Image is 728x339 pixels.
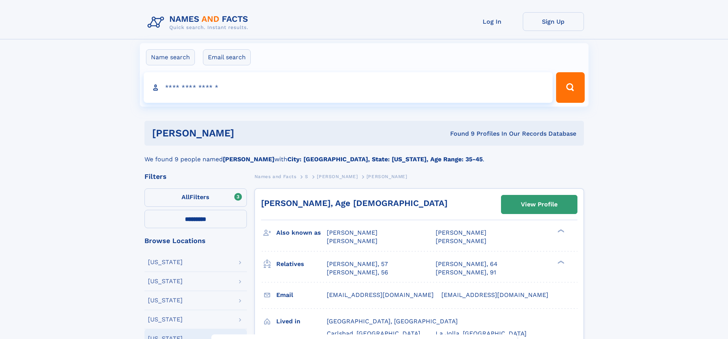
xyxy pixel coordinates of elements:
[327,229,378,236] span: [PERSON_NAME]
[523,12,584,31] a: Sign Up
[144,146,584,164] div: We found 9 people named with .
[436,268,496,277] a: [PERSON_NAME], 91
[327,260,388,268] a: [PERSON_NAME], 57
[342,130,576,138] div: Found 9 Profiles In Our Records Database
[317,172,358,181] a: [PERSON_NAME]
[276,289,327,302] h3: Email
[556,229,565,234] div: ❯
[556,260,565,264] div: ❯
[327,237,378,245] span: [PERSON_NAME]
[261,198,448,208] a: [PERSON_NAME], Age [DEMOGRAPHIC_DATA]
[144,173,247,180] div: Filters
[436,330,527,337] span: La Jolla, [GEOGRAPHIC_DATA]
[436,237,486,245] span: [PERSON_NAME]
[276,258,327,271] h3: Relatives
[501,195,577,214] a: View Profile
[148,278,183,284] div: [US_STATE]
[144,188,247,207] label: Filters
[305,174,308,179] span: S
[436,260,498,268] a: [PERSON_NAME], 64
[148,297,183,303] div: [US_STATE]
[287,156,483,163] b: City: [GEOGRAPHIC_DATA], State: [US_STATE], Age Range: 35-45
[148,259,183,265] div: [US_STATE]
[305,172,308,181] a: S
[521,196,558,213] div: View Profile
[182,193,190,201] span: All
[144,72,553,103] input: search input
[441,291,548,298] span: [EMAIL_ADDRESS][DOMAIN_NAME]
[436,229,486,236] span: [PERSON_NAME]
[223,156,274,163] b: [PERSON_NAME]
[255,172,297,181] a: Names and Facts
[317,174,358,179] span: [PERSON_NAME]
[146,49,195,65] label: Name search
[144,12,255,33] img: Logo Names and Facts
[462,12,523,31] a: Log In
[144,237,247,244] div: Browse Locations
[327,268,388,277] a: [PERSON_NAME], 56
[327,330,420,337] span: Carlsbad, [GEOGRAPHIC_DATA]
[327,318,458,325] span: [GEOGRAPHIC_DATA], [GEOGRAPHIC_DATA]
[152,128,342,138] h1: [PERSON_NAME]
[148,316,183,323] div: [US_STATE]
[276,226,327,239] h3: Also known as
[276,315,327,328] h3: Lived in
[556,72,584,103] button: Search Button
[327,291,434,298] span: [EMAIL_ADDRESS][DOMAIN_NAME]
[203,49,251,65] label: Email search
[366,174,407,179] span: [PERSON_NAME]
